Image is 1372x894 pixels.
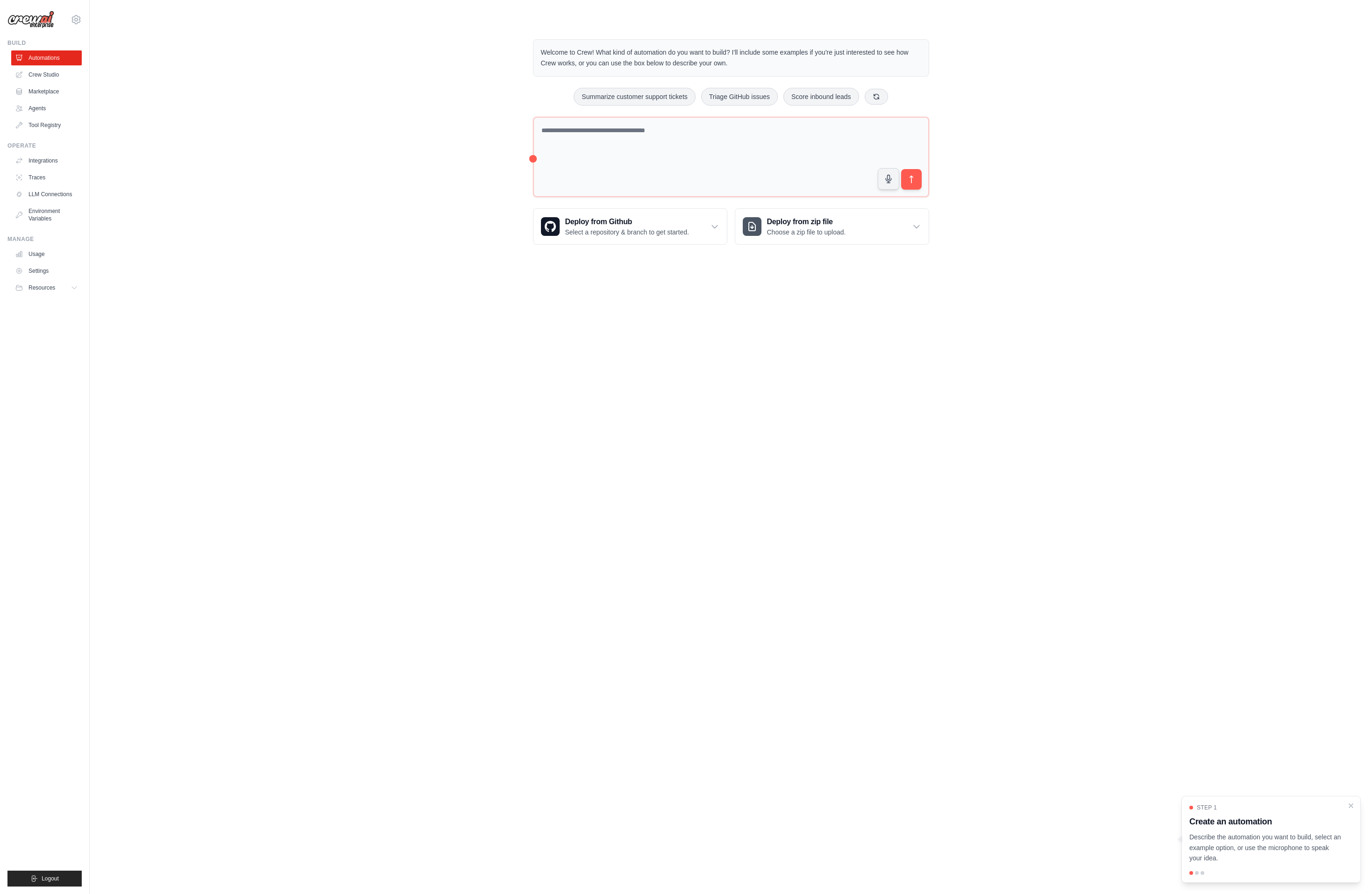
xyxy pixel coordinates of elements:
button: Summarize customer support tickets [574,88,695,106]
button: Triage GitHub issues [701,88,778,106]
div: Operate [7,142,82,149]
span: Logout [42,875,59,882]
a: Settings [11,263,82,278]
button: Score inbound leads [783,88,859,106]
span: Resources [28,284,55,291]
a: Usage [11,247,82,262]
span: Step 1 [1197,804,1217,811]
div: Manage [7,235,82,243]
a: Traces [11,170,82,185]
h3: Create an automation [1189,815,1342,828]
p: Choose a zip file to upload. [767,227,846,237]
a: Marketplace [11,84,82,99]
a: Environment Variables [11,204,82,226]
div: Build [7,39,82,47]
h3: Deploy from Github [565,216,689,227]
a: Crew Studio [11,67,82,82]
button: Resources [11,280,82,295]
a: LLM Connections [11,187,82,202]
a: Automations [11,50,82,65]
button: Close walkthrough [1347,802,1355,809]
p: Welcome to Crew! What kind of automation do you want to build? I'll include some examples if you'... [541,47,921,69]
p: Describe the automation you want to build, select an example option, or use the microphone to spe... [1189,832,1342,864]
a: Agents [11,101,82,116]
img: Logo [7,11,54,28]
a: Integrations [11,153,82,168]
p: Select a repository & branch to get started. [565,227,689,237]
h3: Deploy from zip file [767,216,846,227]
a: Tool Registry [11,118,82,133]
button: Logout [7,871,82,887]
